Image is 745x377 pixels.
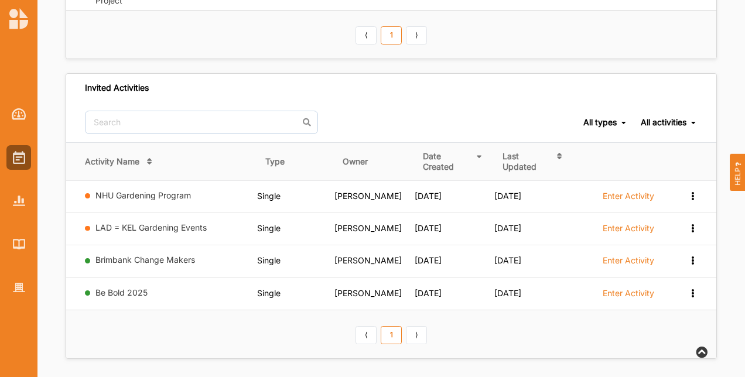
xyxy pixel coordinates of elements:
[603,255,654,272] a: Enter Activity
[354,25,429,44] div: Pagination Navigation
[85,83,149,93] div: Invited Activities
[95,287,148,297] a: Be Bold 2025
[603,288,654,299] label: Enter Activity
[13,283,25,293] img: Organisation
[423,151,470,172] div: Date Created
[415,223,442,233] span: [DATE]
[356,26,377,45] a: Previous item
[12,108,26,120] img: Dashboard
[13,151,25,164] img: Activities
[503,151,550,172] div: Last Updated
[494,255,521,265] span: [DATE]
[95,222,207,232] a: LAD = KEL Gardening Events
[494,191,521,201] span: [DATE]
[583,117,617,128] div: All types
[13,196,25,205] img: Reports
[95,255,195,265] a: Brimbank Change Makers
[354,324,429,344] div: Pagination Navigation
[494,288,521,298] span: [DATE]
[334,223,402,233] span: [PERSON_NAME]
[257,288,281,298] span: Single
[381,26,402,45] a: 1
[415,191,442,201] span: [DATE]
[603,190,654,208] a: Enter Activity
[494,223,521,233] span: [DATE]
[13,239,25,249] img: Library
[257,223,281,233] span: Single
[95,190,191,200] a: NHU Gardening Program
[406,326,427,345] a: Next item
[415,255,442,265] span: [DATE]
[6,275,31,300] a: Organisation
[257,255,281,265] span: Single
[6,102,31,126] a: Dashboard
[334,288,402,298] span: [PERSON_NAME]
[603,222,654,240] a: Enter Activity
[9,8,28,29] img: logo
[85,111,318,134] input: Search
[6,188,31,213] a: Reports
[641,117,686,128] div: All activities
[334,142,415,180] th: Owner
[257,191,281,201] span: Single
[603,255,654,266] label: Enter Activity
[6,145,31,170] a: Activities
[334,191,402,201] span: [PERSON_NAME]
[257,142,334,180] th: Type
[603,191,654,201] label: Enter Activity
[603,287,654,305] a: Enter Activity
[406,26,427,45] a: Next item
[356,326,377,345] a: Previous item
[334,255,402,265] span: [PERSON_NAME]
[6,232,31,256] a: Library
[85,156,139,167] div: Activity Name
[415,288,442,298] span: [DATE]
[381,326,402,345] a: 1
[603,223,654,234] label: Enter Activity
